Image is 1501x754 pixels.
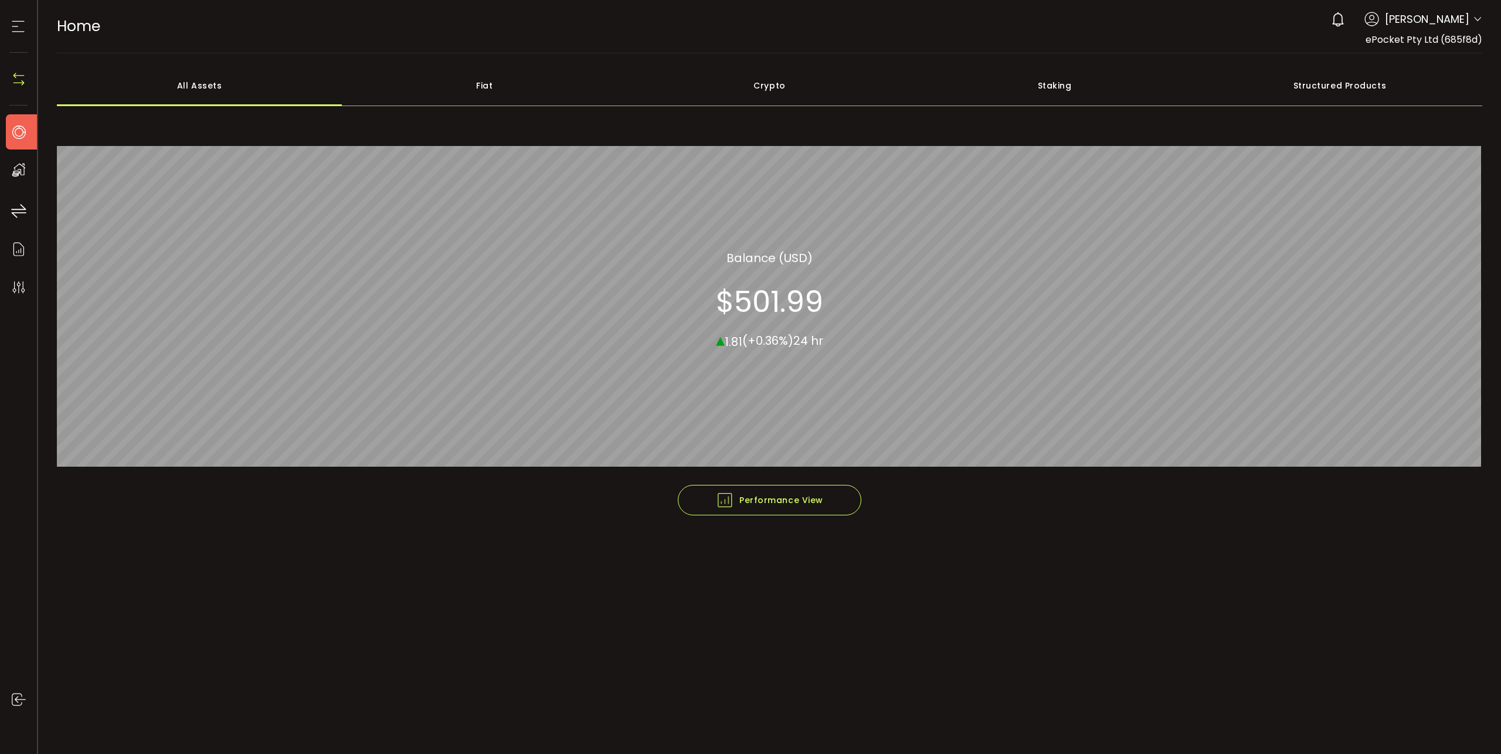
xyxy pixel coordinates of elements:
[627,65,912,106] div: Crypto
[1361,627,1501,754] iframe: Chat Widget
[716,284,823,319] section: $501.99
[716,491,823,509] span: Performance View
[57,16,100,36] span: Home
[742,332,793,349] span: (+0.36%)
[1197,65,1482,106] div: Structured Products
[716,327,725,352] span: ▴
[726,249,813,266] section: Balance (USD)
[678,485,862,515] button: Performance View
[1366,33,1482,46] span: ePocket Pty Ltd (685f8d)
[912,65,1197,106] div: Staking
[10,70,28,88] img: N4P5cjLOiQAAAABJRU5ErkJggg==
[793,332,823,349] span: 24 hr
[725,333,742,349] span: 1.81
[57,65,342,106] div: All Assets
[342,65,627,106] div: Fiat
[1385,11,1469,27] span: [PERSON_NAME]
